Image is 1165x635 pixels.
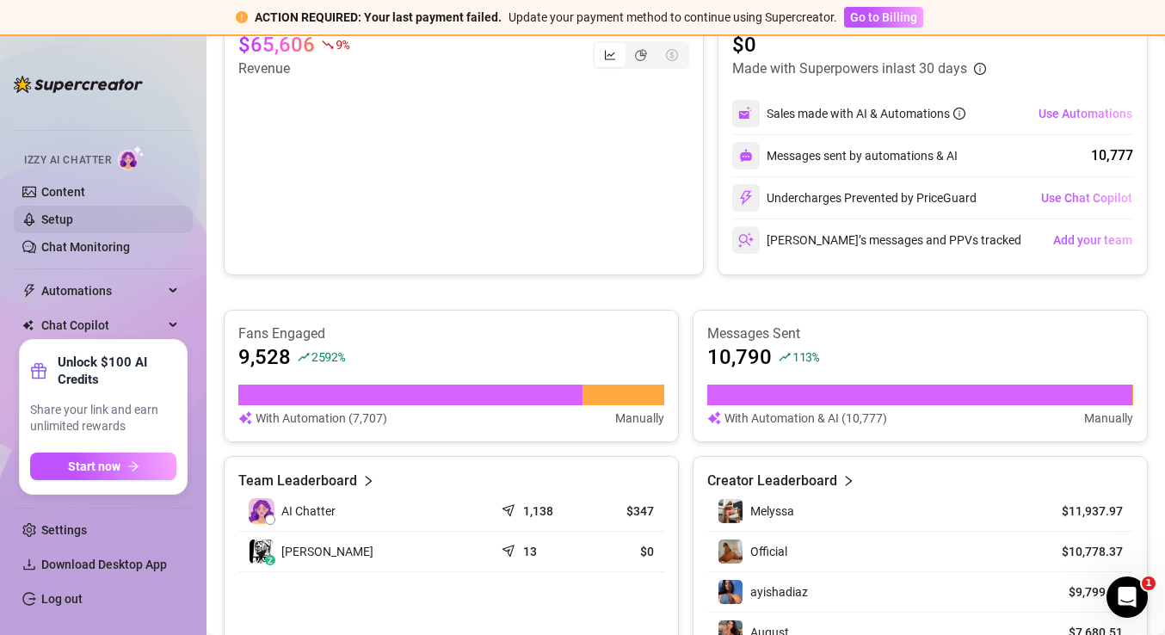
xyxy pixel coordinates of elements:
span: line-chart [604,49,616,61]
div: 10,777 [1091,145,1133,166]
span: 2592 % [311,348,345,365]
img: svg%3e [738,106,754,121]
span: gift [30,362,47,379]
span: Official [750,545,787,558]
span: Automations [41,277,163,305]
span: [PERSON_NAME] [281,542,373,561]
a: Setup [41,213,73,226]
article: Made with Superpowers in last 30 days [732,59,967,79]
img: izzy-ai-chatter-avatar-DDCN_rTZ.svg [249,498,274,524]
article: Creator Leaderboard [707,471,837,491]
a: Log out [41,592,83,606]
span: pie-chart [635,49,647,61]
span: 1 [1142,576,1156,590]
span: ayishadiaz [750,585,808,599]
span: Use Chat Copilot [1041,191,1132,205]
img: svg%3e [238,409,252,428]
span: 113 % [792,348,819,365]
article: With Automation & AI (10,777) [724,409,887,428]
img: svg%3e [738,232,754,248]
span: Go to Billing [850,10,917,24]
span: thunderbolt [22,284,36,298]
img: ayishadiaz [718,580,743,604]
div: [PERSON_NAME]’s messages and PPVs tracked [732,226,1021,254]
article: Team Leaderboard [238,471,357,491]
img: Chat Copilot [22,319,34,331]
a: Content [41,185,85,199]
article: 10,790 [707,343,772,371]
span: 9 % [336,36,348,52]
img: Official [718,539,743,564]
article: Messages Sent [707,324,1133,343]
img: logo-BBDzfeDw.svg [14,76,143,93]
span: Share your link and earn unlimited rewards [30,402,176,435]
article: $11,937.97 [1045,502,1123,520]
article: $65,606 [238,31,315,59]
img: Pedro Rolle Jr. [250,539,274,564]
img: Melyssa [718,499,743,523]
article: $0 [732,31,986,59]
article: Manually [615,409,664,428]
article: $9,799.94 [1045,583,1123,601]
span: arrow-right [127,460,139,472]
strong: ACTION REQUIRED: Your last payment failed. [255,10,502,24]
div: z [265,555,275,565]
span: Add your team [1053,233,1132,247]
a: Chat Monitoring [41,240,130,254]
span: rise [779,351,791,363]
span: fall [322,39,334,51]
article: 1,138 [523,502,553,520]
article: 13 [523,543,537,560]
button: Start nowarrow-right [30,453,176,480]
span: dollar-circle [666,49,678,61]
span: Use Automations [1039,107,1132,120]
img: svg%3e [738,190,754,206]
iframe: Intercom live chat [1106,576,1148,618]
div: segmented control [593,41,689,69]
span: right [842,471,854,491]
button: Use Automations [1038,100,1133,127]
article: 9,528 [238,343,291,371]
img: svg%3e [739,149,753,163]
span: Start now [68,459,120,473]
span: send [502,540,519,558]
article: Revenue [238,59,348,79]
button: Use Chat Copilot [1040,184,1133,212]
span: Update your payment method to continue using Supercreator. [509,10,837,24]
strong: Unlock $100 AI Credits [58,354,176,388]
a: Settings [41,523,87,537]
div: Sales made with AI & Automations [767,104,965,123]
span: download [22,558,36,571]
article: Fans Engaged [238,324,664,343]
img: AI Chatter [118,145,145,170]
article: $0 [589,543,654,560]
span: Melyssa [750,504,794,518]
span: rise [298,351,310,363]
span: Download Desktop App [41,558,167,571]
button: Add your team [1052,226,1133,254]
span: AI Chatter [281,502,336,521]
span: Izzy AI Chatter [24,152,111,169]
div: Messages sent by automations & AI [732,142,958,170]
div: Undercharges Prevented by PriceGuard [732,184,977,212]
article: With Automation (7,707) [256,409,387,428]
span: send [502,500,519,517]
button: Go to Billing [844,7,923,28]
article: Manually [1084,409,1133,428]
span: exclamation-circle [236,11,248,23]
span: Chat Copilot [41,311,163,339]
span: info-circle [953,108,965,120]
span: right [362,471,374,491]
img: svg%3e [707,409,721,428]
span: info-circle [974,63,986,75]
article: $347 [589,502,654,520]
a: Go to Billing [844,10,923,24]
article: $10,778.37 [1045,543,1123,560]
